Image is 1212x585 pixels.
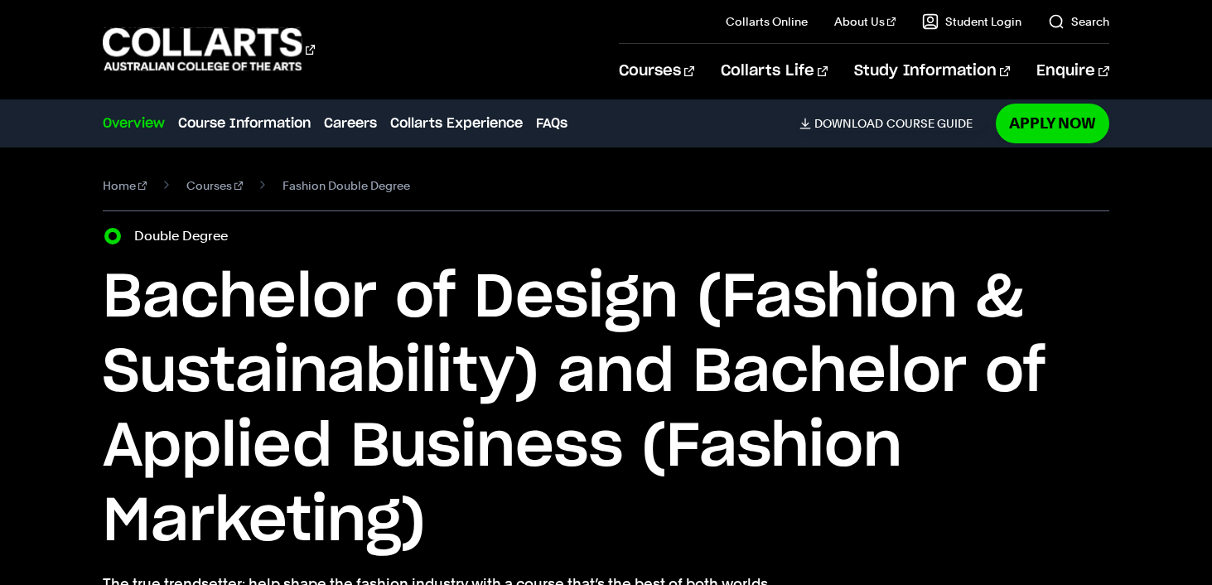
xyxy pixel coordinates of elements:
[1036,44,1108,99] a: Enquire
[799,116,986,131] a: DownloadCourse Guide
[922,13,1021,30] a: Student Login
[1048,13,1109,30] a: Search
[103,174,147,197] a: Home
[996,104,1109,143] a: Apply Now
[178,114,311,133] a: Course Information
[726,13,808,30] a: Collarts Online
[834,13,896,30] a: About Us
[814,116,883,131] span: Download
[324,114,377,133] a: Careers
[854,44,1010,99] a: Study Information
[282,174,410,197] span: Fashion Double Degree
[619,44,694,99] a: Courses
[103,261,1108,559] h1: Bachelor of Design (Fashion & Sustainability) and Bachelor of Applied Business (Fashion Marketing)
[103,26,315,73] div: Go to homepage
[134,225,238,248] label: Double Degree
[390,114,523,133] a: Collarts Experience
[536,114,567,133] a: FAQs
[103,114,165,133] a: Overview
[186,174,243,197] a: Courses
[721,44,828,99] a: Collarts Life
